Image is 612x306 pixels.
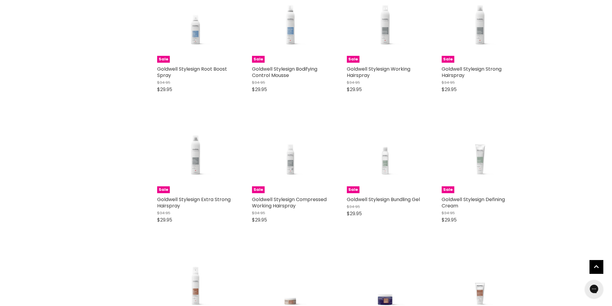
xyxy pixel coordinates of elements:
[582,278,606,300] iframe: Gorgias live chat messenger
[347,66,410,79] a: Goldwell Stylesign Working Hairspray
[157,66,227,79] a: Goldwell Stylesign Root Boost Spray
[252,210,265,216] span: $34.95
[442,66,502,79] a: Goldwell Stylesign Strong Hairspray
[442,186,454,193] span: Sale
[252,56,265,63] span: Sale
[252,216,267,223] span: $29.95
[442,56,454,63] span: Sale
[347,80,360,85] span: $34.95
[442,130,518,180] img: Goldwell Stylesign Defining Cream
[252,130,329,180] img: Goldwell Stylesign Compressed Working Hairspray
[252,80,265,85] span: $34.95
[442,86,457,93] span: $29.95
[442,216,457,223] span: $29.95
[347,56,359,63] span: Sale
[442,117,518,193] a: Goldwell Stylesign Defining CreamSale
[157,80,170,85] span: $34.95
[442,80,455,85] span: $34.95
[252,117,329,193] a: Goldwell Stylesign Compressed Working HairspraySale
[347,130,424,180] img: Goldwell Stylesign Bundling Gel
[252,186,265,193] span: Sale
[252,86,267,93] span: $29.95
[157,130,234,180] img: Goldwell Stylesign Extra Strong Hairspray
[157,117,234,193] a: Goldwell Stylesign Extra Strong HairspraySale
[157,186,170,193] span: Sale
[347,196,420,203] a: Goldwell Stylesign Bundling Gel
[347,86,362,93] span: $29.95
[347,117,424,193] a: Goldwell Stylesign Bundling GelSale
[157,216,172,223] span: $29.95
[347,210,362,217] span: $29.95
[157,56,170,63] span: Sale
[442,210,455,216] span: $34.95
[157,210,170,216] span: $34.95
[442,196,505,209] a: Goldwell Stylesign Defining Cream
[157,196,231,209] a: Goldwell Stylesign Extra Strong Hairspray
[252,196,327,209] a: Goldwell Stylesign Compressed Working Hairspray
[252,66,317,79] a: Goldwell Stylesign Bodifying Control Mousse
[157,86,172,93] span: $29.95
[347,204,360,210] span: $34.95
[347,186,359,193] span: Sale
